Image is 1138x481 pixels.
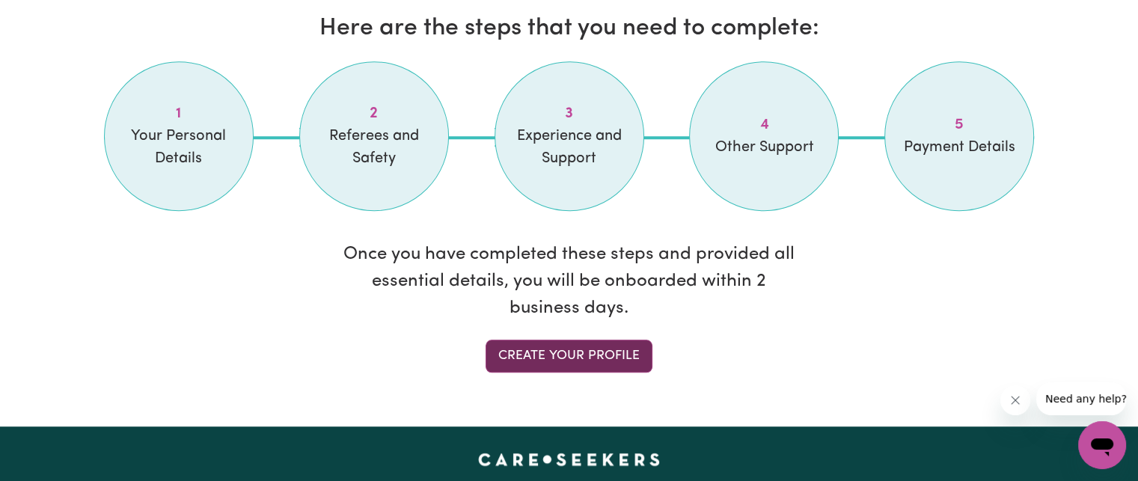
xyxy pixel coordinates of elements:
span: Step 1 [123,102,235,125]
span: Payment Details [903,136,1015,159]
iframe: Message from company [1036,382,1126,415]
span: Experience and Support [513,125,625,170]
iframe: Close message [1000,385,1030,415]
span: Other Support [708,136,820,159]
span: Step 5 [903,114,1015,136]
span: Step 2 [318,102,430,125]
iframe: Button to launch messaging window [1078,421,1126,469]
span: Step 3 [513,102,625,125]
a: Careseekers home page [478,453,660,465]
span: Step 4 [708,114,820,136]
span: Need any help? [9,10,91,22]
h2: Here are the steps that you need to complete: [104,14,1035,43]
p: Once you have completed these steps and provided all essential details, you will be onboarded wit... [341,241,798,322]
span: Referees and Safety [318,125,430,170]
a: Create your profile [486,340,652,373]
span: Your Personal Details [123,125,235,170]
